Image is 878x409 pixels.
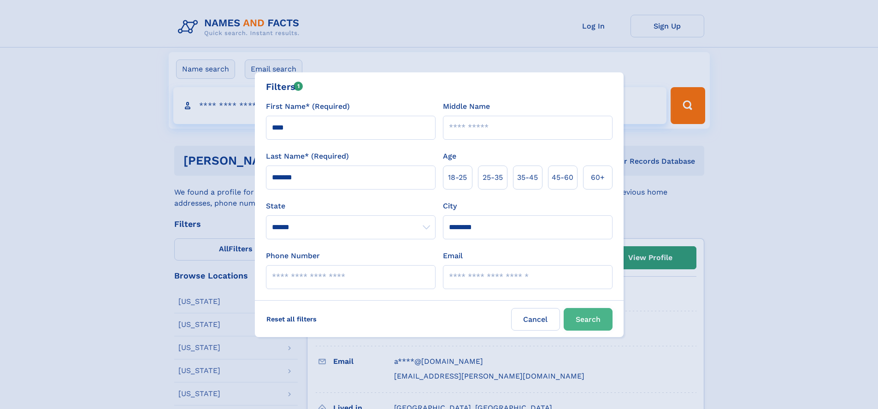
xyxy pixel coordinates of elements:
[483,172,503,183] span: 25‑35
[266,151,349,162] label: Last Name* (Required)
[260,308,323,330] label: Reset all filters
[266,101,350,112] label: First Name* (Required)
[443,201,457,212] label: City
[448,172,467,183] span: 18‑25
[443,101,490,112] label: Middle Name
[266,201,436,212] label: State
[517,172,538,183] span: 35‑45
[443,250,463,261] label: Email
[443,151,456,162] label: Age
[591,172,605,183] span: 60+
[511,308,560,331] label: Cancel
[266,250,320,261] label: Phone Number
[552,172,573,183] span: 45‑60
[266,80,303,94] div: Filters
[564,308,613,331] button: Search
